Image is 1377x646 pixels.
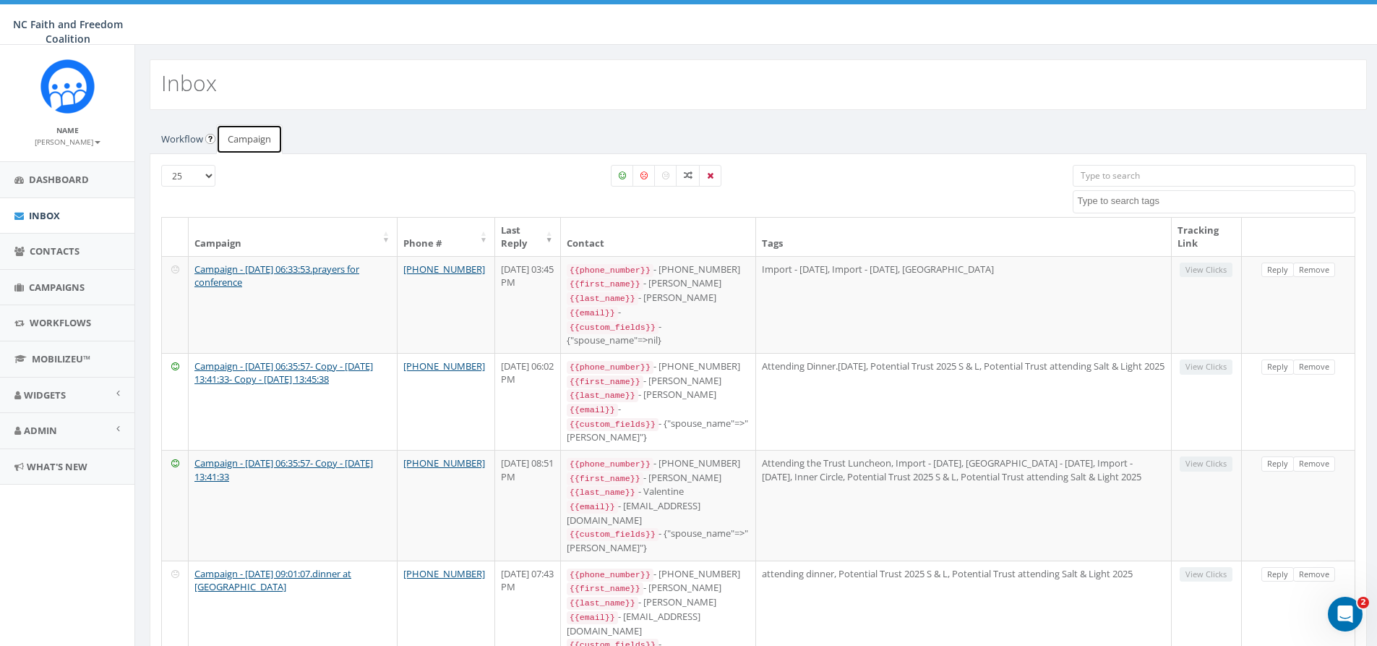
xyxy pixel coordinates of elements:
[561,218,757,256] th: Contact
[1293,456,1335,472] a: Remove
[1357,597,1369,608] span: 2
[567,499,750,527] div: - [EMAIL_ADDRESS][DOMAIN_NAME]
[567,569,653,582] code: {{phone_number}}
[29,209,60,222] span: Inbox
[567,291,750,305] div: - [PERSON_NAME]
[1261,456,1294,472] a: Reply
[567,278,643,291] code: {{first_name}}
[29,173,89,186] span: Dashboard
[567,417,750,444] div: - {"spouse_name"=>"[PERSON_NAME]"}
[205,134,215,144] input: Submit
[567,263,750,277] div: - [PHONE_NUMBER]
[611,165,634,187] label: Positive
[56,125,79,135] small: Name
[1077,195,1355,208] textarea: Search
[150,124,215,154] a: Workflow
[403,456,485,469] a: [PHONE_NUMBER]
[699,165,721,187] label: Removed
[567,582,643,595] code: {{first_name}}
[27,460,87,473] span: What's New
[567,501,618,514] code: {{email}}
[495,256,561,353] td: [DATE] 03:45 PM
[1073,165,1355,187] input: Type to search
[632,165,656,187] label: Negative
[567,307,618,320] code: {{email}}
[495,353,561,450] td: [DATE] 06:02 PM
[567,374,750,388] div: - [PERSON_NAME]
[24,388,66,401] span: Widgets
[567,305,750,320] div: -
[40,59,95,114] img: Rally_Corp_Icon.png
[1261,263,1294,278] a: Reply
[567,595,750,610] div: - [PERSON_NAME]
[403,567,485,580] a: [PHONE_NUMBER]
[35,135,100,148] a: [PERSON_NAME]
[1328,597,1363,632] iframe: Intercom live chat
[756,218,1171,256] th: Tags
[756,256,1171,353] td: Import - [DATE], Import - [DATE], [GEOGRAPHIC_DATA]
[161,71,217,95] h2: Inbox
[654,165,677,187] label: Neutral
[495,218,561,256] th: Last Reply: activate to sort column ascending
[30,245,80,258] span: Contacts
[194,456,373,483] a: Campaign - [DATE] 06:35:57- Copy - [DATE] 13:41:33
[567,471,750,485] div: - [PERSON_NAME]
[676,165,700,187] label: Mixed
[567,486,638,499] code: {{last_name}}
[495,450,561,561] td: [DATE] 08:51 PM
[189,218,398,256] th: Campaign: activate to sort column ascending
[567,610,750,637] div: - [EMAIL_ADDRESS][DOMAIN_NAME]
[194,263,359,289] a: Campaign - [DATE] 06:33:53.prayers for conference
[1293,360,1335,375] a: Remove
[194,360,373,386] a: Campaign - [DATE] 06:35:57- Copy - [DATE] 13:41:33- Copy - [DATE] 13:45:38
[567,611,618,624] code: {{email}}
[567,528,659,541] code: {{custom_fields}}
[403,263,485,276] a: [PHONE_NUMBER]
[194,567,351,594] a: Campaign - [DATE] 09:01:07.dinner at [GEOGRAPHIC_DATA]
[567,320,750,347] div: - {"spouse_name"=>nil}
[403,360,485,373] a: [PHONE_NUMBER]
[1293,263,1335,278] a: Remove
[1261,567,1294,582] a: Reply
[567,388,750,402] div: - [PERSON_NAME]
[567,458,653,471] code: {{phone_number}}
[567,375,643,388] code: {{first_name}}
[567,527,750,554] div: - {"spouse_name"=>"[PERSON_NAME]"}
[1261,360,1294,375] a: Reply
[567,292,638,305] code: {{last_name}}
[35,137,100,147] small: [PERSON_NAME]
[32,352,90,365] span: MobilizeU™
[567,404,618,417] code: {{email}}
[567,402,750,417] div: -
[13,17,123,46] span: NC Faith and Freedom Coalition
[567,472,643,485] code: {{first_name}}
[398,218,495,256] th: Phone #: activate to sort column ascending
[567,485,750,499] div: - Valentine
[756,353,1171,450] td: Attending Dinner.[DATE], Potential Trust 2025 S & L, Potential Trust attending Salt & Light 2025
[567,264,653,277] code: {{phone_number}}
[567,567,750,582] div: - [PHONE_NUMBER]
[1293,567,1335,582] a: Remove
[567,321,659,334] code: {{custom_fields}}
[567,456,750,471] div: - [PHONE_NUMBER]
[1172,218,1242,256] th: Tracking Link
[30,316,91,329] span: Workflows
[567,389,638,402] code: {{last_name}}
[567,360,750,374] div: - [PHONE_NUMBER]
[24,424,57,437] span: Admin
[567,361,653,374] code: {{phone_number}}
[216,124,283,154] a: Campaign
[567,581,750,595] div: - [PERSON_NAME]
[567,597,638,610] code: {{last_name}}
[567,418,659,431] code: {{custom_fields}}
[756,450,1171,561] td: Attending the Trust Luncheon, Import - [DATE], [GEOGRAPHIC_DATA] - [DATE], Import - [DATE], Inner...
[567,276,750,291] div: - [PERSON_NAME]
[29,281,85,294] span: Campaigns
